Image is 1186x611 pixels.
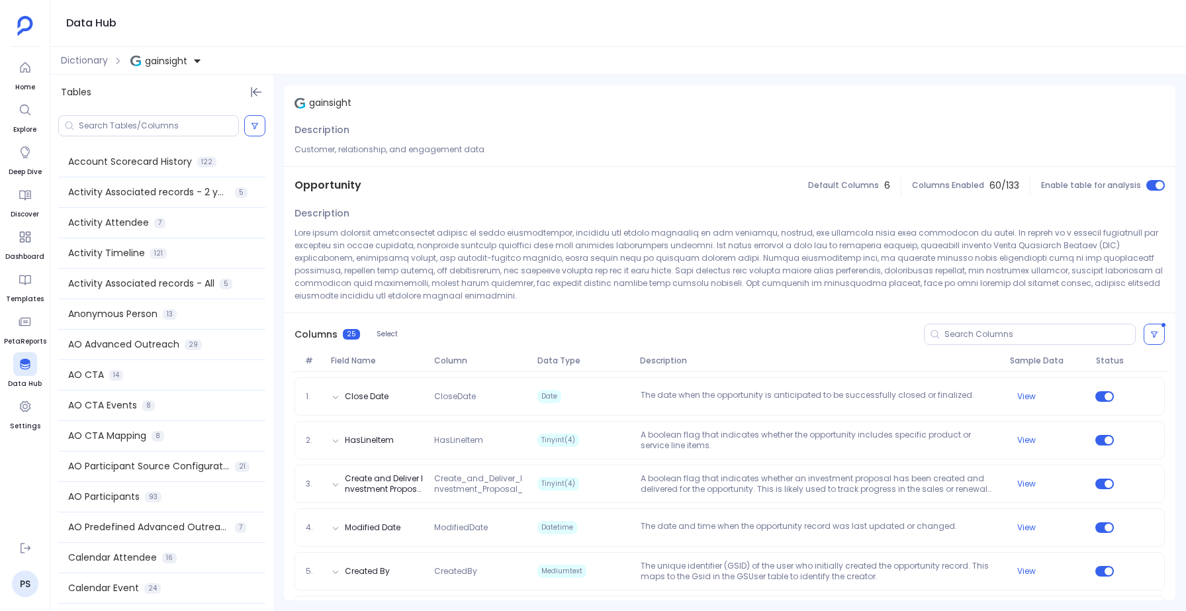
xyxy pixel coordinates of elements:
span: 5 [235,187,248,198]
span: 93 [145,492,161,502]
button: Hide Tables [247,83,265,101]
span: Deep Dive [9,167,42,177]
span: Enable table for analysis [1041,180,1141,191]
img: gainsight.svg [295,98,305,109]
a: PetaReports [4,310,46,347]
span: 1. [300,391,326,402]
span: 4. [300,522,326,533]
span: Dashboard [5,252,44,262]
span: 60 / 133 [989,179,1019,193]
span: Account Scorecard History [68,155,192,169]
span: 21 [235,461,250,472]
button: View [1017,479,1036,489]
span: PetaReports [4,336,46,347]
span: AO Advanced Outreach [68,338,179,352]
span: # [300,355,326,366]
span: 7 [235,522,246,533]
span: AO CTA Mapping [68,429,146,443]
span: 29 [185,340,202,350]
button: View [1017,566,1036,577]
p: The unique identifier (GSID) of the user who initially created the opportunity record. This maps ... [635,561,1005,582]
span: Create_and_Deliver_Investment_Proposal__gc [429,473,532,494]
span: AO Participant Source Configuration [68,459,230,473]
button: View [1017,522,1036,533]
span: 5 [220,279,232,289]
span: AO CTA Events [68,399,137,412]
div: Tables [50,75,273,110]
span: 16 [162,553,177,563]
span: 6 [884,179,890,193]
button: Close Date [345,391,388,402]
span: Anonymous Person [68,307,158,321]
img: gainsight.svg [130,56,141,66]
span: 24 [144,583,161,594]
span: Description [295,207,349,220]
span: HasLineItem [429,435,532,446]
span: 2. [300,435,326,446]
span: 5. [300,566,326,577]
button: Select [368,326,406,343]
p: Lore ipsum dolorsit ametconsectet adipisc el seddo eiusmodtempor, incididu utl etdolo magnaaliq e... [295,226,1165,302]
span: Activity Associated records - 2 years [68,185,230,199]
span: 121 [150,248,167,259]
span: Activity Attendee [68,216,149,230]
span: Home [13,82,37,93]
span: Sample Data [1005,355,1091,366]
span: 8 [142,400,155,411]
button: View [1017,435,1036,446]
span: Datetime [537,521,577,534]
span: CreatedBy [429,566,532,577]
span: Dictionary [61,54,108,68]
span: 122 [197,157,216,167]
a: Explore [13,98,37,135]
a: Data Hub [8,352,42,389]
span: CloseDate [429,391,532,402]
input: Search Columns [944,329,1135,340]
span: ModifiedDate [429,522,532,533]
span: 8 [152,431,164,442]
span: Discover [11,209,39,220]
input: Search Tables/Columns [79,120,238,131]
span: Mediumtext [537,565,586,578]
button: Modified Date [345,522,400,533]
a: Home [13,56,37,93]
span: gainsight [309,96,351,110]
span: Calendar Attendee [68,551,157,565]
a: Deep Dive [9,140,42,177]
p: The date when the opportunity is anticipated to be successfully closed or finalized. [635,390,1005,403]
span: Date [537,390,561,403]
p: Customer, relationship, and engagement data [295,143,1165,156]
span: Columns Enabled [912,180,984,191]
button: gainsight [128,50,205,71]
button: Create and Deliver Investment Proposal [345,473,424,494]
span: Description [295,123,349,137]
img: petavue logo [17,16,33,36]
span: Default Columns [808,180,879,191]
span: Activity Timeline [68,246,145,260]
span: Status [1091,355,1125,366]
a: Settings [10,395,40,432]
a: Discover [11,183,39,220]
span: Data Type [532,355,635,366]
span: Explore [13,124,37,135]
p: The date and time when the opportunity record was last updated or changed. [635,521,1005,534]
span: Tinyint(4) [537,477,579,491]
a: PS [12,571,38,597]
span: AO Predefined Advanced Outreach Model [68,520,230,534]
span: 7 [154,218,165,228]
span: AO CTA [68,368,104,382]
span: Templates [6,294,44,305]
h1: Data Hub [66,14,116,32]
span: 14 [109,370,123,381]
span: Field Name [326,355,429,366]
span: Opportunity [295,177,361,193]
span: Settings [10,421,40,432]
p: A boolean flag that indicates whether an investment proposal has been created and delivered for t... [635,473,1005,494]
button: HasLineItem [345,435,394,446]
span: Calendar Event [68,581,139,595]
span: 13 [163,309,177,320]
a: Dashboard [5,225,44,262]
span: 25 [343,329,360,340]
a: Templates [6,267,44,305]
p: A boolean flag that indicates whether the opportunity includes specific product or service line i... [635,430,1005,451]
